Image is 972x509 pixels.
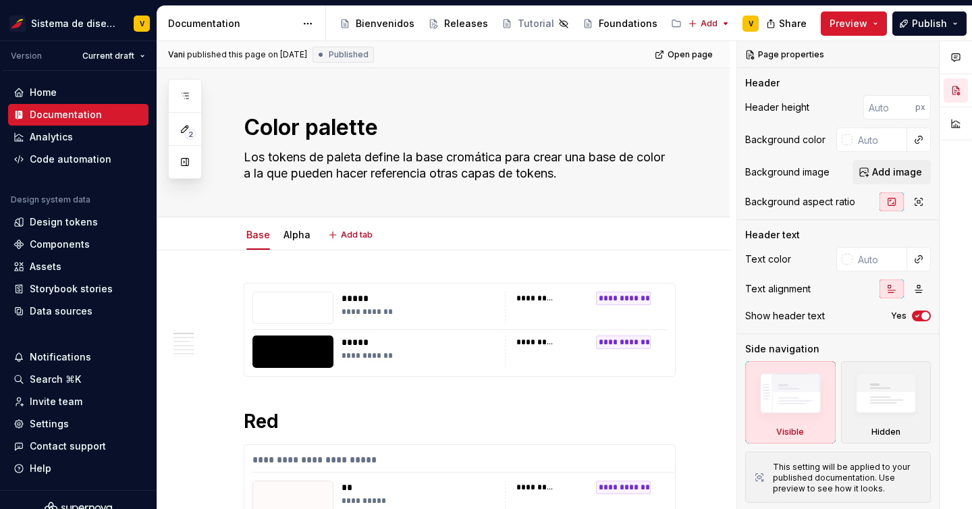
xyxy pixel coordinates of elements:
[30,395,82,408] div: Invite team
[8,391,148,412] a: Invite team
[684,14,734,33] button: Add
[8,104,148,126] a: Documentation
[341,230,373,240] span: Add tab
[30,417,69,431] div: Settings
[830,17,867,30] span: Preview
[9,16,26,32] img: 55604660-494d-44a9-beb2-692398e9940a.png
[168,49,185,60] span: Vani
[759,11,815,36] button: Share
[30,439,106,453] div: Contact support
[31,17,117,30] div: Sistema de diseño Iberia
[745,76,780,90] div: Header
[8,458,148,479] button: Help
[8,234,148,255] a: Components
[8,256,148,277] a: Assets
[841,361,932,444] div: Hidden
[773,462,922,494] div: This setting will be applied to your published documentation. Use preview to see how it looks.
[8,211,148,233] a: Design tokens
[668,49,713,60] span: Open page
[853,128,907,152] input: Auto
[8,369,148,390] button: Search ⌘K
[776,427,804,437] div: Visible
[8,149,148,170] a: Code automation
[651,45,719,64] a: Open page
[892,11,967,36] button: Publish
[745,282,811,296] div: Text alignment
[745,252,791,266] div: Text color
[30,462,51,475] div: Help
[3,9,154,38] button: Sistema de diseño IberiaV
[329,49,369,60] span: Published
[518,17,554,30] div: Tutorial
[8,126,148,148] a: Analytics
[30,215,98,229] div: Design tokens
[8,82,148,103] a: Home
[8,346,148,368] button: Notifications
[915,102,925,113] p: px
[745,133,826,146] div: Background color
[599,17,657,30] div: Foundations
[241,111,673,144] textarea: Color palette
[246,229,270,240] a: Base
[82,51,134,61] span: Current draft
[168,17,296,30] div: Documentation
[140,18,144,29] div: V
[30,373,81,386] div: Search ⌘K
[745,361,836,444] div: Visible
[356,17,414,30] div: Bienvenidos
[244,409,676,433] h1: Red
[872,165,922,179] span: Add image
[666,13,740,34] a: Diseño
[187,49,307,60] div: published this page on [DATE]
[11,51,42,61] div: Version
[745,165,830,179] div: Background image
[8,300,148,322] a: Data sources
[745,195,855,209] div: Background aspect ratio
[283,229,310,240] a: Alpha
[278,220,316,248] div: Alpha
[496,13,574,34] a: Tutorial
[30,86,57,99] div: Home
[8,413,148,435] a: Settings
[577,13,663,34] a: Foundations
[241,220,275,248] div: Base
[30,260,61,273] div: Assets
[185,129,196,140] span: 2
[30,350,91,364] div: Notifications
[745,228,800,242] div: Header text
[8,278,148,300] a: Storybook stories
[334,10,681,37] div: Page tree
[30,153,111,166] div: Code automation
[745,342,819,356] div: Side navigation
[30,282,113,296] div: Storybook stories
[891,311,907,321] label: Yes
[444,17,488,30] div: Releases
[324,225,379,244] button: Add tab
[30,238,90,251] div: Components
[30,130,73,144] div: Analytics
[423,13,493,34] a: Releases
[76,47,151,65] button: Current draft
[701,18,718,29] span: Add
[853,247,907,271] input: Auto
[745,309,825,323] div: Show header text
[821,11,887,36] button: Preview
[853,160,931,184] button: Add image
[745,101,809,114] div: Header height
[863,95,915,119] input: Auto
[749,18,753,29] div: V
[241,146,673,184] textarea: Los tokens de paleta define la base cromática para crear una base de color a la que pueden hacer ...
[334,13,420,34] a: Bienvenidos
[871,427,900,437] div: Hidden
[779,17,807,30] span: Share
[912,17,947,30] span: Publish
[30,108,102,122] div: Documentation
[30,304,92,318] div: Data sources
[8,435,148,457] button: Contact support
[11,194,90,205] div: Design system data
